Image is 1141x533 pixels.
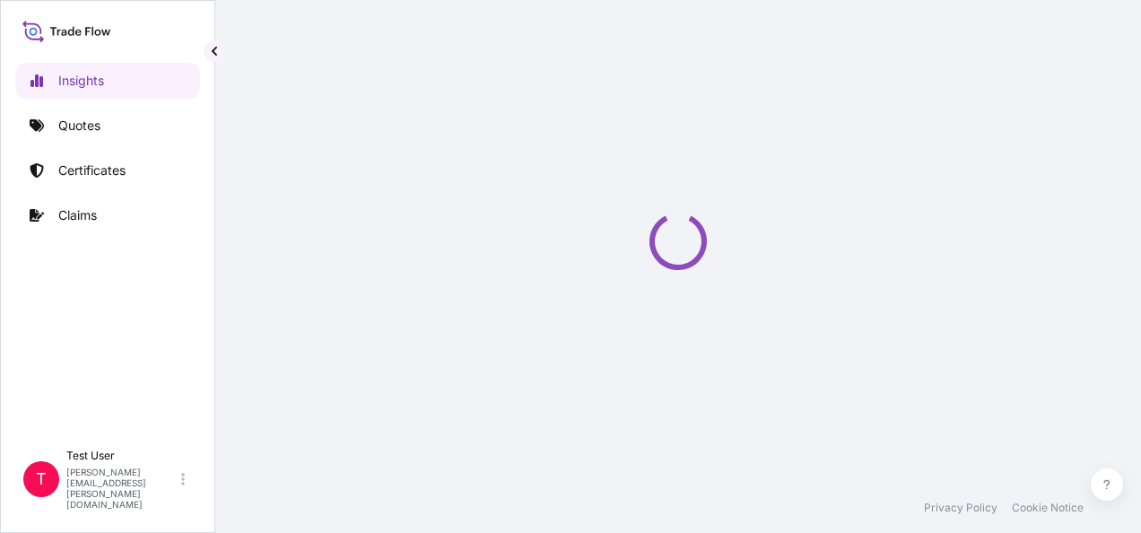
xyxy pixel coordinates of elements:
p: Claims [58,206,97,224]
a: Quotes [15,108,200,144]
a: Insights [15,63,200,99]
p: Quotes [58,117,100,135]
p: Insights [58,72,104,90]
a: Cookie Notice [1012,501,1084,515]
p: Certificates [58,162,126,179]
a: Privacy Policy [924,501,997,515]
a: Certificates [15,153,200,188]
p: [PERSON_NAME][EMAIL_ADDRESS][PERSON_NAME][DOMAIN_NAME] [66,467,178,510]
a: Claims [15,197,200,233]
p: Test User [66,449,178,463]
span: T [36,470,47,488]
